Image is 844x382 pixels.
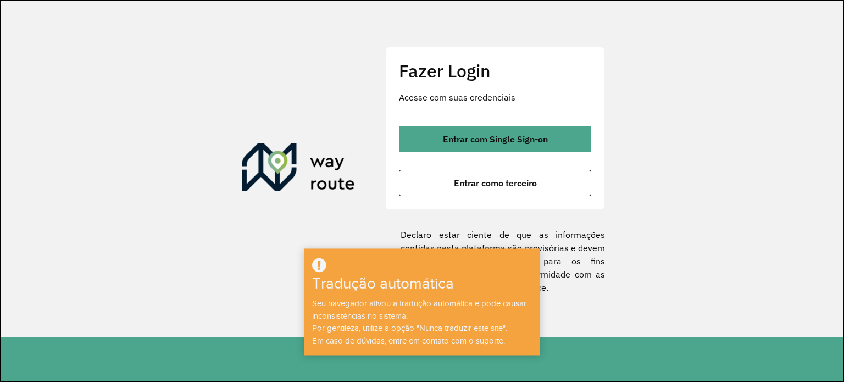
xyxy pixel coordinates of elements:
[312,299,526,320] font: Seu navegador ativou a tradução automática e pode causar inconsistências no sistema.
[443,134,548,145] font: Entrar com Single Sign-on
[399,92,515,103] font: Acesse com suas credenciais
[399,126,591,152] button: botão
[399,170,591,196] button: botão
[312,324,507,333] font: Por gentileza, utilize a opção "Nunca traduzir este site".
[401,229,605,293] font: Declaro estar ciente de que as informações contidas nesta plataforma são provisórias e devem ser ...
[242,143,355,196] img: Roteirizador AmbevTech
[312,336,505,345] font: Em caso de dúvidas, entre em contato com o suporte.
[312,275,454,292] font: Tradução automática
[454,178,537,189] font: Entrar como terceiro
[399,59,491,82] font: Fazer Login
